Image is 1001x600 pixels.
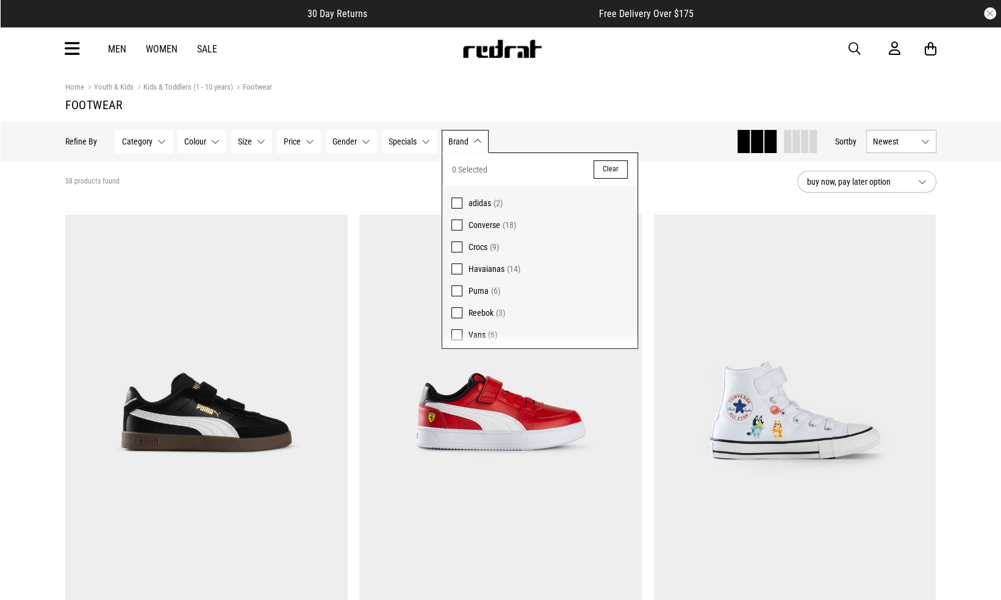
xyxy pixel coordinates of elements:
div: Brand [442,152,638,349]
span: Reebok [468,308,493,318]
span: Category [122,137,152,146]
button: Colour [178,130,226,153]
a: Women [146,43,178,55]
a: Men [108,43,126,55]
span: 0 Selected [452,162,487,177]
a: Youth & Kids [84,82,134,94]
span: Specials [389,137,417,146]
button: Clear [594,160,628,179]
button: buy now, pay later option [797,171,936,193]
img: Redrat logo [462,40,542,58]
p: Refine By [65,137,97,146]
button: Gender [326,130,377,153]
span: Crocs [468,242,487,252]
a: Footwear [233,82,272,94]
span: Puma [468,286,489,296]
span: 30 Day Returns [307,8,367,20]
span: by [849,137,856,146]
span: (14) [507,264,520,274]
button: Specials [382,130,437,153]
span: adidas [468,198,491,208]
span: Converse [468,220,500,230]
button: Size [231,130,272,153]
iframe: Customer reviews powered by Trustpilot [392,7,575,20]
span: Havaianas [468,264,504,274]
span: Gender [332,137,357,146]
h1: Footwear [65,98,936,112]
span: Vans [468,330,486,340]
span: Brand [448,137,468,146]
span: Size [238,137,252,146]
button: Category [115,130,173,153]
button: Open LiveChat chat widget [10,5,46,41]
button: Price [277,130,321,153]
a: Kids & Toddlers (1 - 10 years) [134,82,233,94]
button: Sortby [835,134,856,149]
span: (18) [503,220,516,230]
span: Free Delivery Over $175 [599,8,694,20]
span: (2) [493,198,503,208]
span: (3) [496,308,505,318]
button: Brand [442,130,489,153]
span: buy now, pay later option [807,174,908,189]
span: (9) [490,242,499,252]
span: (6) [488,330,497,340]
span: (6) [491,286,500,296]
span: 58 products found [65,177,120,187]
a: Home [65,82,84,91]
span: Price [284,137,301,146]
span: Colour [184,137,206,146]
a: Sale [197,43,217,55]
span: Newest [873,137,916,146]
button: Newest [866,130,936,153]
